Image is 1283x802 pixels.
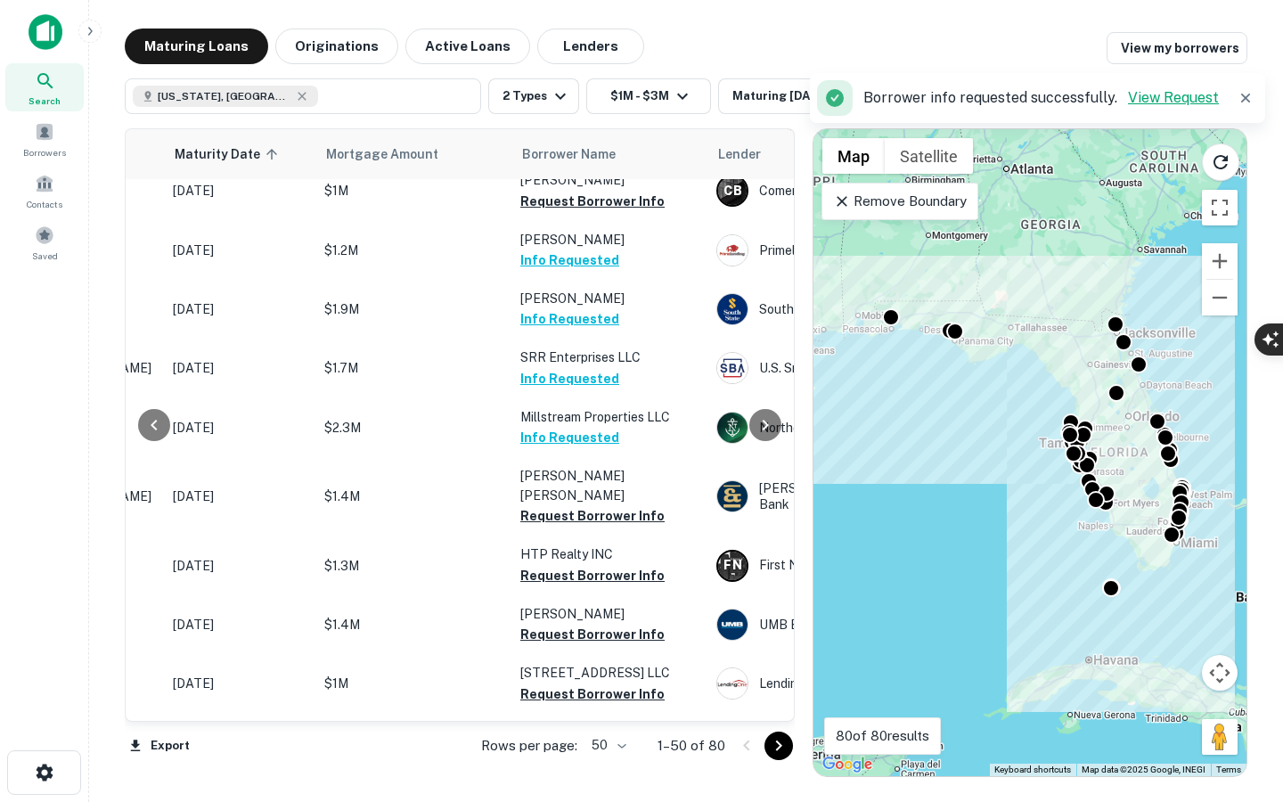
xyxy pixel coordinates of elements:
div: Comerica Bank [716,175,984,207]
button: Lenders [537,29,644,64]
p: [STREET_ADDRESS] LLC [520,663,699,683]
span: Mortgage Amount [326,143,462,165]
img: picture [717,235,748,266]
span: [US_STATE], [GEOGRAPHIC_DATA] [158,88,291,104]
button: Info Requested [520,250,619,271]
a: Saved [5,218,84,266]
p: [DATE] [173,181,306,200]
p: HTP Realty INC [520,544,699,564]
button: Reload search area [1202,143,1239,181]
button: Keyboard shortcuts [994,764,1071,776]
p: [PERSON_NAME] [520,170,699,190]
a: Contacts [5,167,84,215]
iframe: Chat Widget [1194,659,1283,745]
img: picture [717,610,748,640]
div: Northern Trust [716,412,984,444]
span: Borrower Name [522,143,616,165]
p: 80 of 80 results [836,725,929,747]
div: Southstate Bank, National Association [716,293,984,325]
button: Info Requested [520,308,619,330]
span: Map data ©2025 Google, INEGI [1082,765,1205,774]
button: Request Borrower Info [520,505,665,527]
a: Search [5,63,84,111]
div: First National Bank Coastal Cmty [716,550,984,582]
p: [DATE] [173,487,306,506]
div: UMB Bank [716,609,984,641]
p: 1–50 of 80 [658,735,725,757]
span: Contacts [27,197,62,211]
img: picture [717,413,748,443]
span: Borrowers [23,145,66,160]
span: Search [29,94,61,108]
button: Map camera controls [1202,655,1238,691]
button: [US_STATE], [GEOGRAPHIC_DATA] [125,78,481,114]
a: Borrowers [5,115,84,163]
img: Google [818,753,877,776]
button: Toggle fullscreen view [1202,190,1238,225]
p: $2.3M [324,418,503,438]
th: Maturity Date [164,129,315,179]
button: Originations [275,29,398,64]
p: Borrower info requested successfully. [863,87,1219,109]
th: Lender [707,129,993,179]
button: Info Requested [520,368,619,389]
p: [DATE] [173,358,306,378]
button: Request Borrower Info [520,624,665,645]
p: [PERSON_NAME] [520,289,699,308]
img: picture [717,668,748,699]
span: Saved [32,249,58,263]
button: Go to next page [764,732,793,760]
div: [PERSON_NAME] & [PERSON_NAME] Bank [716,480,984,512]
button: Zoom out [1202,280,1238,315]
button: $1M - $3M [586,78,711,114]
p: SRR Enterprises LLC [520,348,699,367]
img: picture [717,353,748,383]
a: View Request [1128,89,1219,106]
img: capitalize-icon.png [29,14,62,50]
a: Terms (opens in new tab) [1216,765,1241,774]
p: $1M [324,674,503,693]
button: Info Requested [520,427,619,448]
p: $1.4M [324,615,503,634]
p: [DATE] [173,674,306,693]
p: Rows per page: [481,735,577,757]
p: C B [723,182,741,200]
span: Lender [718,143,761,165]
div: 50 [584,732,629,758]
img: picture [717,294,748,324]
p: [PERSON_NAME] [520,230,699,250]
div: U.s. Small Business Administration [716,352,984,384]
a: Open this area in Google Maps (opens a new window) [818,753,877,776]
button: Show street map [822,138,885,174]
div: Lendingone [716,667,984,700]
button: Request Borrower Info [520,191,665,212]
button: Show satellite imagery [885,138,973,174]
p: Remove Boundary [833,191,966,212]
p: [DATE] [173,299,306,319]
p: [PERSON_NAME] [520,604,699,624]
p: Millstream Properties LLC [520,407,699,427]
th: Borrower Name [511,129,707,179]
p: $1M [324,181,503,200]
img: picture [717,481,748,511]
div: Primelending, A Plainscapital Company [716,234,984,266]
button: Zoom in [1202,243,1238,279]
button: Request Borrower Info [520,683,665,705]
p: [DATE] [173,556,306,576]
p: $1.2M [324,241,503,260]
p: $1.4M [324,487,503,506]
p: $1.9M [324,299,503,319]
p: $1.7M [324,358,503,378]
div: 0 0 [813,129,1246,776]
button: Export [125,732,194,759]
button: 2 Types [488,78,579,114]
div: Maturing [DATE] [732,86,854,107]
button: Request Borrower Info [520,565,665,586]
button: Maturing [DATE] [718,78,862,114]
button: Active Loans [405,29,530,64]
p: [DATE] [173,418,306,438]
span: Maturity Date [175,143,283,165]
